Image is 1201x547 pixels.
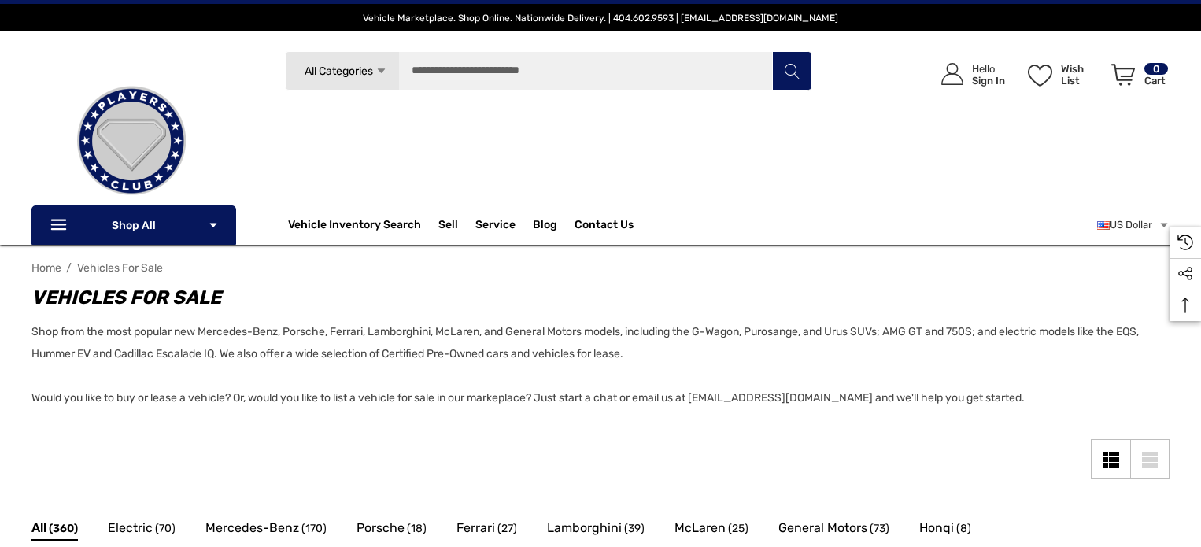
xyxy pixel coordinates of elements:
span: (27) [497,519,517,539]
a: List View [1130,439,1170,479]
img: Players Club | Cars For Sale [53,62,210,220]
span: General Motors [778,518,867,538]
span: (25) [728,519,748,539]
a: Vehicles For Sale [77,261,163,275]
a: Blog [533,218,557,235]
a: Sell [438,209,475,241]
a: Button Go To Sub Category Honqi [919,518,971,543]
span: (70) [155,519,176,539]
h1: Vehicles For Sale [31,283,1154,312]
span: McLaren [674,518,726,538]
span: Lamborghini [547,518,622,538]
a: Vehicle Inventory Search [288,218,421,235]
p: Shop from the most popular new Mercedes-Benz, Porsche, Ferrari, Lamborghini, McLaren, and General... [31,321,1154,409]
span: Mercedes-Benz [205,518,299,538]
svg: Review Your Cart [1111,64,1135,86]
svg: Icon Arrow Down [375,65,387,77]
span: (73) [870,519,889,539]
a: USD [1097,209,1170,241]
a: Button Go To Sub Category Ferrari [456,518,517,543]
p: 0 [1144,63,1168,75]
svg: Wish List [1028,65,1052,87]
svg: Recently Viewed [1177,235,1193,250]
span: Honqi [919,518,954,538]
svg: Top [1170,298,1201,313]
nav: Breadcrumb [31,254,1170,282]
a: Sign in [923,47,1013,102]
a: Service [475,218,516,235]
svg: Icon Arrow Down [208,220,219,231]
a: Home [31,261,61,275]
a: Button Go To Sub Category Mercedes-Benz [205,518,327,543]
a: Button Go To Sub Category Electric [108,518,176,543]
p: Cart [1144,75,1168,87]
svg: Icon Line [49,216,72,235]
a: Button Go To Sub Category Porsche [357,518,427,543]
a: Button Go To Sub Category General Motors [778,518,889,543]
span: (360) [49,519,78,539]
a: Button Go To Sub Category Lamborghini [547,518,645,543]
a: Cart with 0 items [1104,47,1170,109]
a: Contact Us [575,218,634,235]
button: Search [772,51,811,91]
span: (39) [624,519,645,539]
svg: Icon User Account [941,63,963,85]
a: Grid View [1091,439,1130,479]
p: Sign In [972,75,1005,87]
span: Ferrari [456,518,495,538]
span: Electric [108,518,153,538]
span: (18) [407,519,427,539]
p: Wish List [1061,63,1103,87]
span: All Categories [305,65,373,78]
p: Shop All [31,205,236,245]
a: All Categories Icon Arrow Down Icon Arrow Up [285,51,399,91]
a: Wish List Wish List [1021,47,1104,102]
span: (170) [301,519,327,539]
span: All [31,518,46,538]
svg: Social Media [1177,266,1193,282]
span: Porsche [357,518,405,538]
span: (8) [956,519,971,539]
span: Sell [438,218,458,235]
a: Button Go To Sub Category McLaren [674,518,748,543]
span: Vehicle Marketplace. Shop Online. Nationwide Delivery. | 404.602.9593 | [EMAIL_ADDRESS][DOMAIN_NAME] [363,13,838,24]
p: Hello [972,63,1005,75]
